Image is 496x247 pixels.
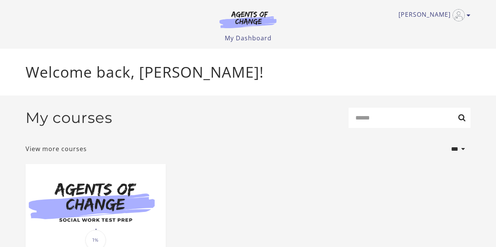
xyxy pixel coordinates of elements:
img: Agents of Change Logo [211,11,285,28]
a: My Dashboard [225,34,272,42]
p: Welcome back, [PERSON_NAME]! [26,61,470,83]
h2: My courses [26,109,112,127]
a: Toggle menu [398,9,467,21]
a: View more courses [26,144,87,153]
